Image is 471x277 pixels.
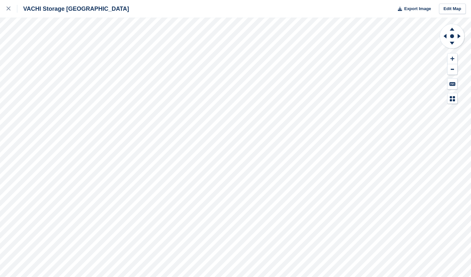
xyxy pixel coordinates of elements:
button: Keyboard Shortcuts [447,79,457,89]
button: Map Legend [447,93,457,104]
span: Export Image [404,6,431,12]
a: Edit Map [439,4,466,14]
button: Zoom In [447,53,457,64]
button: Export Image [394,4,431,14]
div: VACHI Storage [GEOGRAPHIC_DATA] [17,5,129,13]
button: Zoom Out [447,64,457,75]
